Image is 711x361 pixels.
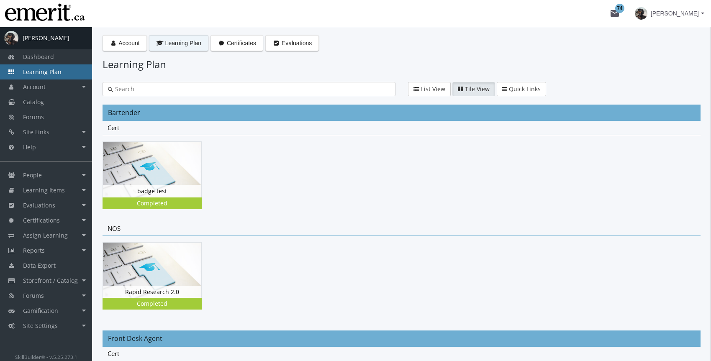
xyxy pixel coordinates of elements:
[23,53,54,61] span: Dashboard
[23,201,55,209] span: Evaluations
[23,216,60,224] span: Certifications
[110,40,117,46] i: Account
[156,40,164,46] i: Learning Plan
[108,224,121,233] span: NOS
[23,246,45,254] span: Reports
[103,141,214,221] div: badge test
[103,286,201,298] div: Rapid Research 2.0
[103,35,147,51] button: Account
[23,113,44,121] span: Forums
[118,40,140,46] span: Account
[23,98,44,106] span: Catalog
[15,353,77,360] small: SkillBuilder® - v.5.25.273.1
[465,85,490,93] span: Tile View
[282,40,312,46] span: Evaluations
[103,242,214,322] div: Rapid Research 2.0
[23,231,68,239] span: Assign Learning
[103,185,201,197] div: badge test
[23,186,65,194] span: Learning Items
[23,292,44,300] span: Forums
[108,334,162,343] span: Front Desk Agent
[610,8,620,18] mat-icon: mail
[509,85,541,93] span: Quick Links
[23,34,69,42] div: [PERSON_NAME]
[227,40,256,46] span: Certificates
[23,83,46,91] span: Account
[165,40,201,46] span: Learning Plan
[651,6,699,21] span: [PERSON_NAME]
[113,85,390,93] input: Search
[23,322,58,330] span: Site Settings
[104,199,200,207] div: Completed
[23,261,56,269] span: Data Export
[104,300,200,308] div: Completed
[23,128,49,136] span: Site Links
[210,35,263,51] button: Certificates
[4,31,18,45] img: profilePicture.png
[23,143,36,151] span: Help
[108,108,140,117] span: Bartender
[108,123,119,132] span: Cert
[272,40,280,46] i: Evaluations
[265,35,319,51] button: Evaluations
[218,40,225,46] i: Certificates
[149,35,208,51] button: Learning Plan
[23,277,78,284] span: Storefront / Catalog
[108,349,119,358] span: Cert
[103,57,701,72] h1: Learning Plan
[23,68,62,76] span: Learning Plan
[23,307,58,315] span: Gamification
[23,171,42,179] span: People
[421,85,445,93] span: List View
